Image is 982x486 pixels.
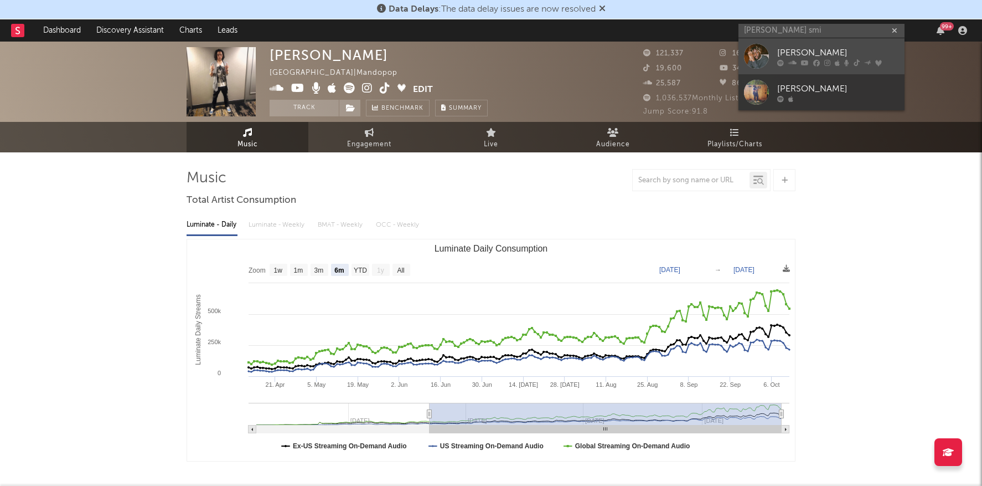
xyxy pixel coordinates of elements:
[643,80,681,87] span: 25,587
[237,138,258,151] span: Music
[720,381,741,388] text: 22. Sep
[249,267,266,274] text: Zoom
[308,122,430,152] a: Engagement
[643,50,684,57] span: 121,337
[643,65,682,72] span: 19,600
[575,442,690,450] text: Global Streaming On-Demand Audio
[194,294,202,365] text: Luminate Daily Streams
[633,176,750,185] input: Search by song name or URL
[720,80,747,87] span: 869
[347,138,391,151] span: Engagement
[397,267,404,274] text: All
[35,19,89,42] a: Dashboard
[270,66,410,80] div: [GEOGRAPHIC_DATA] | Mandopop
[354,267,367,274] text: YTD
[377,267,384,274] text: 1y
[431,381,451,388] text: 16. Jun
[208,339,221,345] text: 250k
[294,267,303,274] text: 1m
[552,122,674,152] a: Audience
[293,442,407,450] text: Ex-US Streaming On-Demand Audio
[674,122,795,152] a: Playlists/Charts
[440,442,544,450] text: US Streaming On-Demand Audio
[270,47,388,63] div: [PERSON_NAME]
[435,244,548,253] text: Luminate Daily Consumption
[389,5,596,14] span: : The data delay issues are now resolved
[643,95,759,102] span: 1,036,537 Monthly Listeners
[430,122,552,152] a: Live
[599,5,606,14] span: Dismiss
[763,381,779,388] text: 6. Oct
[715,266,721,274] text: →
[509,381,538,388] text: 14. [DATE]
[550,381,580,388] text: 28. [DATE]
[596,381,616,388] text: 11. Aug
[334,267,344,274] text: 6m
[210,19,245,42] a: Leads
[738,74,905,110] a: [PERSON_NAME]
[274,267,283,274] text: 1w
[738,38,905,74] a: [PERSON_NAME]
[720,65,759,72] span: 34,800
[637,381,658,388] text: 25. Aug
[777,82,899,95] div: [PERSON_NAME]
[707,138,762,151] span: Playlists/Charts
[391,381,407,388] text: 2. Jun
[314,267,324,274] text: 3m
[208,308,221,314] text: 500k
[643,108,708,115] span: Jump Score: 91.8
[347,381,369,388] text: 19. May
[720,50,761,57] span: 162,314
[366,100,430,116] a: Benchmark
[389,5,438,14] span: Data Delays
[777,46,899,59] div: [PERSON_NAME]
[472,381,492,388] text: 30. Jun
[89,19,172,42] a: Discovery Assistant
[449,105,482,111] span: Summary
[484,138,498,151] span: Live
[187,216,237,234] div: Luminate - Daily
[937,26,944,35] button: 99+
[218,370,221,376] text: 0
[381,102,423,115] span: Benchmark
[733,266,754,274] text: [DATE]
[596,138,630,151] span: Audience
[307,381,326,388] text: 5. May
[413,83,433,96] button: Edit
[187,194,296,207] span: Total Artist Consumption
[680,381,698,388] text: 8. Sep
[187,122,308,152] a: Music
[659,266,680,274] text: [DATE]
[738,24,905,38] input: Search for artists
[435,100,488,116] button: Summary
[266,381,285,388] text: 21. Apr
[187,239,795,461] svg: Luminate Daily Consumption
[940,22,954,30] div: 99 +
[172,19,210,42] a: Charts
[270,100,339,116] button: Track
